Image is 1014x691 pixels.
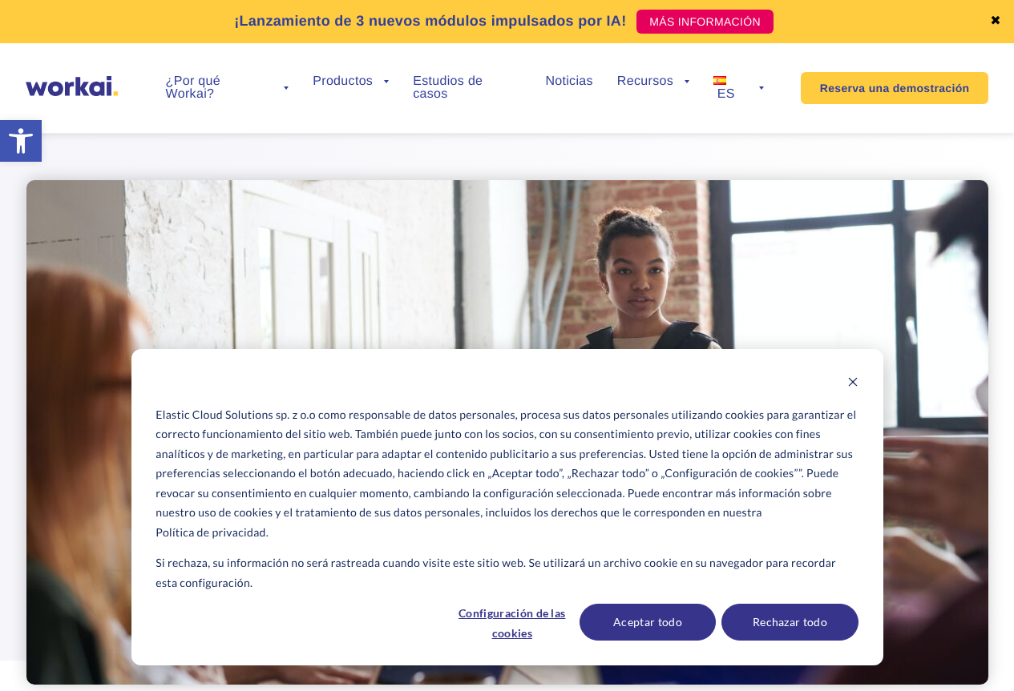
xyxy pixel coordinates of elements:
p: Si rechaza, su información no será rastreada cuando visite este sitio web. Se utilizará un archiv... [156,553,858,593]
a: ¿Por qué Workai? [166,75,289,101]
p: Elastic Cloud Solutions sp. z o.o como responsable de datos personales, procesa sus datos persona... [156,405,858,543]
button: Rechazar todo [721,604,858,641]
button: Configuración de las cookies [450,604,574,641]
a: Noticias [545,75,592,88]
a: Reserva una demostración [801,72,989,104]
a: Política de privacidad. [156,523,269,543]
a: ✖ [990,15,1001,28]
button: Aceptar todo [580,604,716,641]
button: Dismiss cookie banner [847,374,858,394]
a: Productos [313,75,389,88]
a: MÁS INFORMACIÓN [636,10,774,34]
p: ¡Lanzamiento de 3 nuevos módulos impulsados por IA! [234,10,626,32]
img: improve internal comms with digital transformation [26,180,988,685]
span: ES [717,87,735,101]
a: Estudios de casos [413,75,521,101]
a: ES [713,75,764,101]
div: Cookie banner [131,349,883,665]
a: Recursos [617,75,689,88]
